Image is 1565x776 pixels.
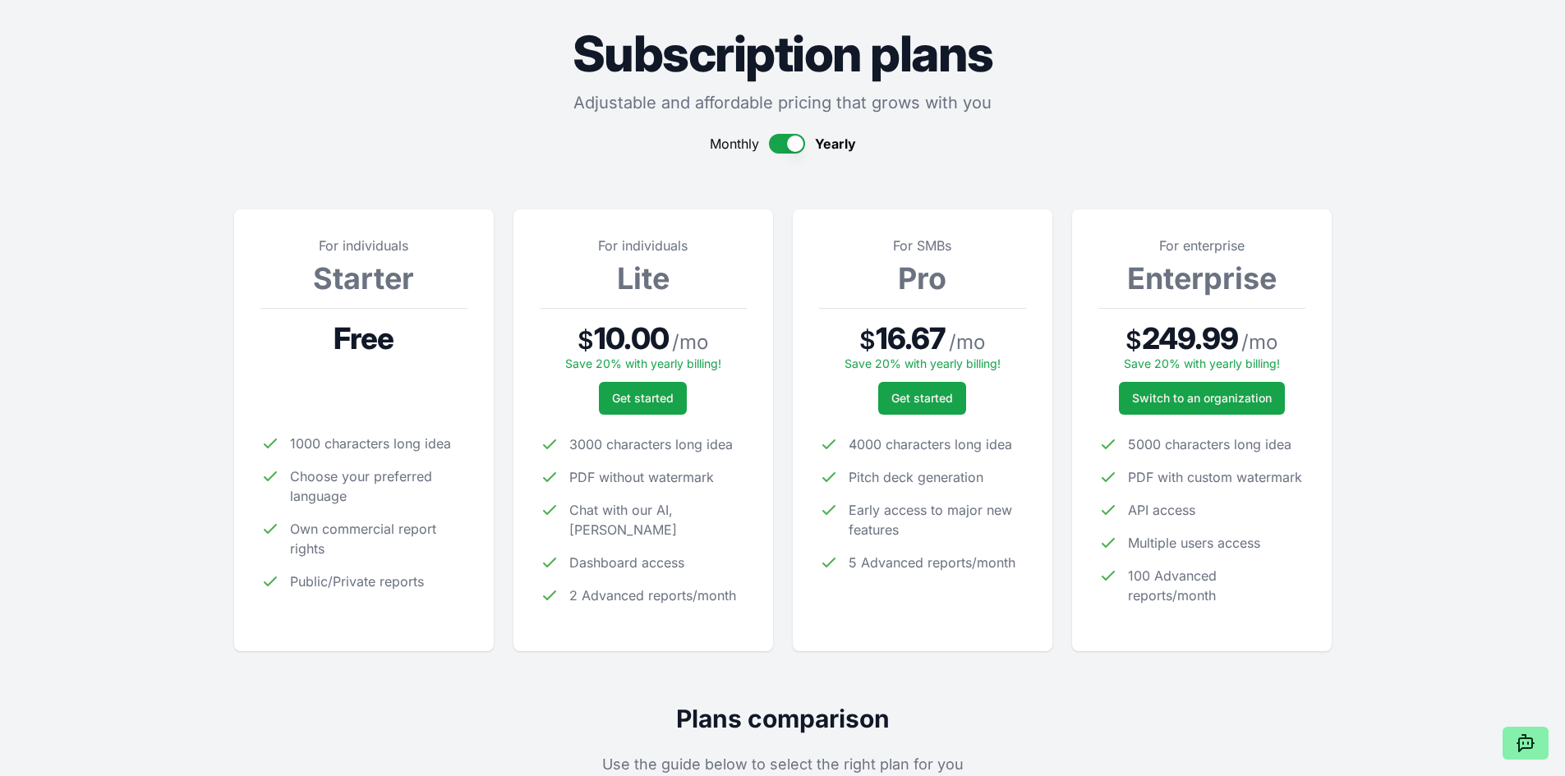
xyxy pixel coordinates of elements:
h3: Pro [819,262,1026,295]
h3: Lite [540,262,747,295]
span: 100 Advanced reports/month [1128,566,1305,605]
span: 1000 characters long idea [290,434,451,453]
h3: Starter [260,262,467,295]
span: 5 Advanced reports/month [849,553,1015,572]
span: Dashboard access [569,553,684,572]
span: Save 20% with yearly billing! [1124,356,1280,370]
span: Own commercial report rights [290,519,467,558]
span: PDF without watermark [569,467,714,487]
p: For SMBs [819,236,1026,255]
span: $ [1125,325,1142,355]
span: Get started [891,390,953,406]
h3: Enterprise [1098,262,1305,295]
p: For enterprise [1098,236,1305,255]
span: $ [578,325,594,355]
span: 5000 characters long idea [1128,434,1291,454]
span: 2 Advanced reports/month [569,585,736,605]
button: Get started [599,382,687,415]
span: 4000 characters long idea [849,434,1012,454]
span: PDF with custom watermark [1128,467,1302,487]
span: Free [334,322,394,355]
span: API access [1128,500,1195,520]
span: Save 20% with yearly billing! [565,356,721,370]
span: 249.99 [1142,322,1238,355]
h2: Plans comparison [234,704,1332,733]
span: Chat with our AI, [PERSON_NAME] [569,500,747,540]
span: 16.67 [876,322,946,355]
p: Use the guide below to select the right plan for you [234,753,1332,776]
p: Adjustable and affordable pricing that grows with you [234,91,1332,114]
span: / mo [1241,329,1277,356]
span: Save 20% with yearly billing! [845,356,1001,370]
span: Get started [612,390,674,406]
span: Multiple users access [1128,533,1260,553]
p: For individuals [260,236,467,255]
button: Get started [878,382,966,415]
span: / mo [949,329,985,356]
p: For individuals [540,236,747,255]
span: 3000 characters long idea [569,434,733,454]
h1: Subscription plans [234,29,1332,78]
span: Pitch deck generation [849,467,983,487]
span: Monthly [710,134,759,154]
span: 10.00 [594,322,669,355]
span: Early access to major new features [849,500,1026,540]
span: $ [859,325,876,355]
span: Yearly [815,134,856,154]
span: Public/Private reports [290,572,424,591]
a: Switch to an organization [1119,382,1285,415]
span: Choose your preferred language [290,466,467,506]
span: / mo [672,329,708,356]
